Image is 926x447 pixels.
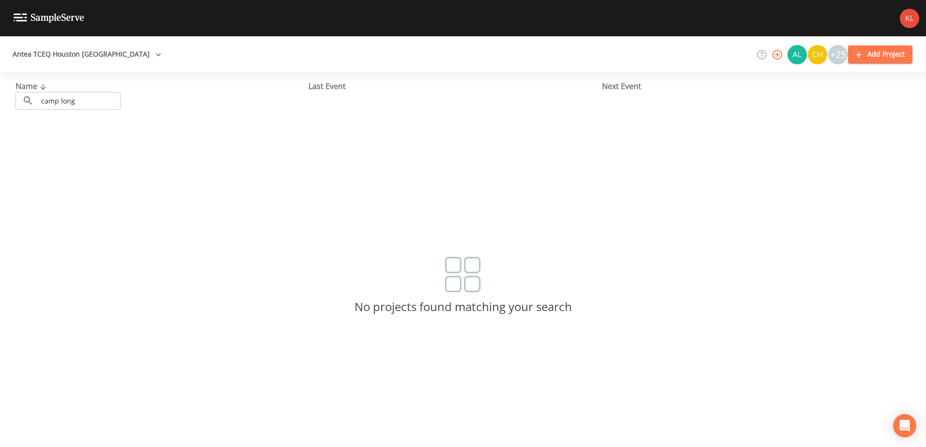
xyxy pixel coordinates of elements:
[602,80,895,92] div: Next Event
[38,92,121,110] input: Search Projects
[848,45,912,63] button: Add Project
[807,45,828,64] div: Charles Medina
[900,9,919,28] img: 9c4450d90d3b8045b2e5fa62e4f92659
[893,414,916,437] div: Open Intercom Messenger
[15,81,49,91] span: Name
[808,45,827,64] img: c74b8b8b1c7a9d34f67c5e0ca157ed15
[828,45,848,64] div: +25
[445,257,481,293] img: svg%3e
[9,45,165,63] button: Antea TCEQ Houston [GEOGRAPHIC_DATA]
[787,45,807,64] div: Alaina Hahn
[787,45,807,64] img: 30a13df2a12044f58df5f6b7fda61338
[309,80,602,92] div: Last Event
[14,14,84,23] img: logo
